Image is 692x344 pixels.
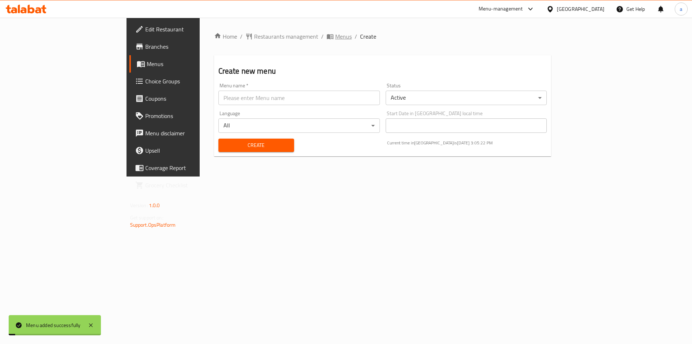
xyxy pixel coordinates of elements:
span: Get support on: [130,213,163,222]
a: Upsell [129,142,242,159]
span: a [680,5,682,13]
div: Active [386,91,547,105]
span: Create [224,141,288,150]
a: Coverage Report [129,159,242,177]
div: Menu added successfully [26,321,81,329]
nav: breadcrumb [214,32,551,41]
a: Menu disclaimer [129,125,242,142]
div: All [218,118,380,133]
a: Branches [129,38,242,55]
span: Menu disclaimer [145,129,236,138]
a: Choice Groups [129,73,242,90]
a: Edit Restaurant [129,21,242,38]
span: Edit Restaurant [145,25,236,34]
span: 1.0.0 [149,201,160,210]
h2: Create new menu [218,66,547,77]
span: Grocery Checklist [145,181,236,190]
span: Coupons [145,94,236,103]
span: Menus [147,60,236,68]
a: Restaurants management [245,32,318,41]
span: Restaurants management [254,32,318,41]
button: Create [218,139,294,152]
span: Choice Groups [145,77,236,86]
span: Upsell [145,146,236,155]
input: Please enter Menu name [218,91,380,105]
span: Branches [145,42,236,51]
span: Promotions [145,112,236,120]
span: Menus [335,32,352,41]
li: / [321,32,324,41]
a: Menus [129,55,242,73]
a: Coupons [129,90,242,107]
li: / [355,32,357,41]
a: Menus [327,32,352,41]
div: [GEOGRAPHIC_DATA] [557,5,604,13]
a: Promotions [129,107,242,125]
a: Support.OpsPlatform [130,220,176,230]
div: Menu-management [479,5,523,13]
span: Coverage Report [145,164,236,172]
span: Version: [130,201,148,210]
span: Create [360,32,376,41]
p: Current time in [GEOGRAPHIC_DATA] is [DATE] 3:05:22 PM [387,140,547,146]
a: Grocery Checklist [129,177,242,194]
